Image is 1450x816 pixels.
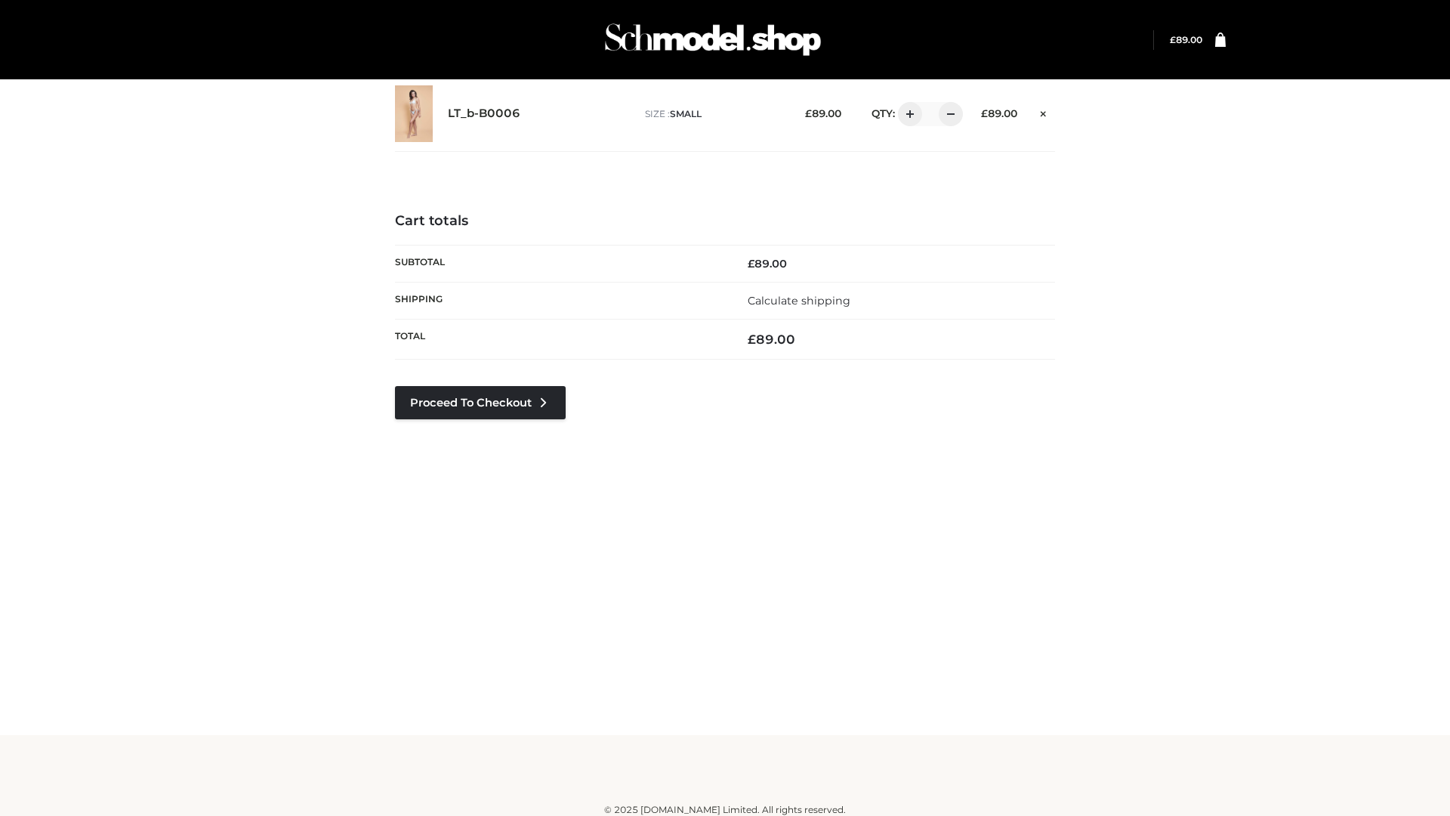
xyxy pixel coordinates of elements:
bdi: 89.00 [748,257,787,270]
span: £ [981,107,988,119]
img: Schmodel Admin 964 [600,10,826,70]
bdi: 89.00 [1170,34,1202,45]
p: size : [645,107,782,121]
a: Proceed to Checkout [395,386,566,419]
bdi: 89.00 [748,332,795,347]
bdi: 89.00 [805,107,841,119]
a: Calculate shipping [748,294,850,308]
a: £89.00 [1170,34,1202,45]
img: LT_b-B0006 - SMALL [395,85,433,142]
span: £ [748,257,754,270]
div: QTY: [856,102,958,126]
span: £ [748,332,756,347]
bdi: 89.00 [981,107,1017,119]
span: SMALL [670,108,702,119]
th: Shipping [395,282,725,319]
a: LT_b-B0006 [448,107,520,121]
th: Total [395,320,725,360]
th: Subtotal [395,245,725,282]
span: £ [1170,34,1176,45]
a: Remove this item [1032,102,1055,122]
span: £ [805,107,812,119]
h4: Cart totals [395,213,1055,230]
